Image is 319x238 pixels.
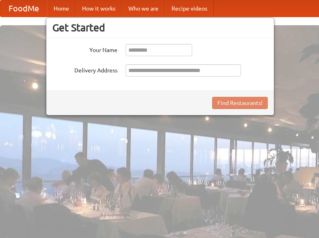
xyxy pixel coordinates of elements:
[52,44,117,54] label: Your Name
[212,97,268,109] button: Find Restaurants!
[165,0,214,17] a: Recipe videos
[0,0,47,17] a: FoodMe
[47,0,76,17] a: Home
[52,22,268,34] h3: Get Started
[52,64,117,74] label: Delivery Address
[76,0,122,17] a: How it works
[122,0,165,17] a: Who we are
